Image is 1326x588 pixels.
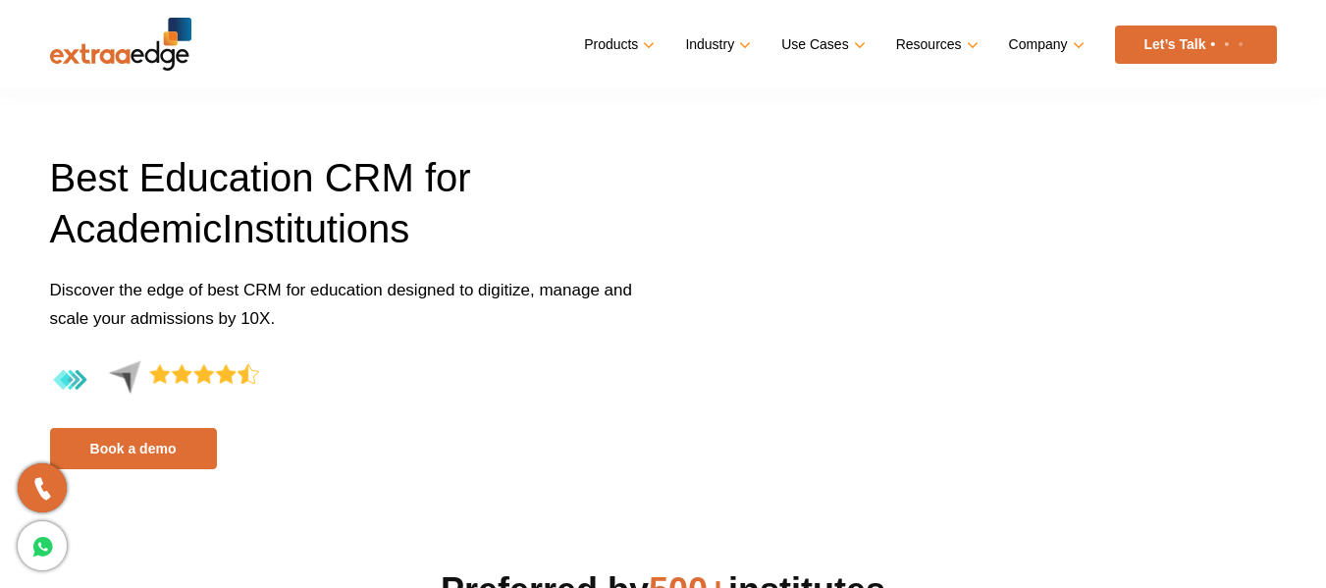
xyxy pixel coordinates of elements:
[50,428,217,469] a: Book a demo
[50,281,632,328] span: Discover the edge of best CRM for education designed to digitize, manage and scale your admission...
[1009,30,1081,59] a: Company
[50,360,259,401] img: 4.4-aggregate-rating-by-users
[50,152,649,276] h1: Best Education CRM for A I
[781,30,861,59] a: Use Cases
[896,30,975,59] a: Resources
[1115,26,1277,64] a: Let’s Talk
[233,207,409,250] span: nstitutions
[685,30,747,59] a: Industry
[584,30,651,59] a: Products
[76,207,222,250] span: cademic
